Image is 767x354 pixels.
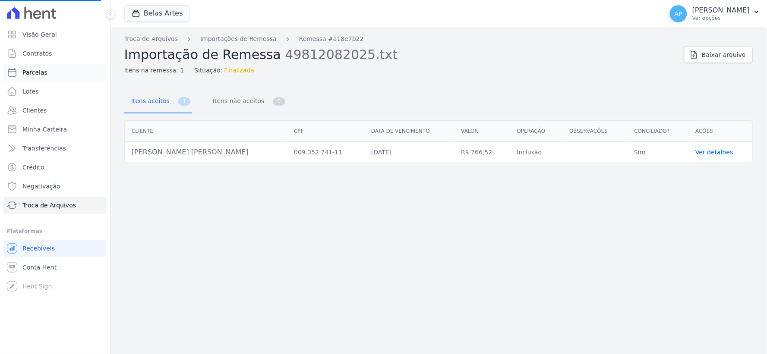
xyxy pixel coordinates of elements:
span: Contratos [22,49,52,58]
button: Belas Artes [124,5,190,22]
a: Baixar arquivo [684,47,753,63]
span: Recebíveis [22,244,55,253]
span: Finalizada [224,66,255,75]
th: Cliente [125,121,287,142]
th: Data de vencimento [364,121,454,142]
button: AP [PERSON_NAME] Ver opções [663,2,767,26]
a: Itens aceitos 1 [124,91,192,113]
span: 0 [273,97,285,106]
a: Importações de Remessa [200,34,277,44]
a: Recebíveis [3,240,107,257]
a: Itens não aceitos 0 [206,91,287,113]
span: AP [675,11,682,17]
a: Clientes [3,102,107,119]
a: Contratos [3,45,107,62]
span: Situação: [194,66,222,75]
span: Itens aceitos [126,92,171,110]
span: Transferências [22,144,66,153]
span: Clientes [22,106,47,115]
span: 49812082025.txt [285,46,398,62]
td: 009.352.741-11 [287,142,364,163]
span: Crédito [22,163,44,172]
p: [PERSON_NAME] [692,6,750,15]
a: Transferências [3,140,107,157]
span: Conta Hent [22,263,57,272]
td: [DATE] [364,142,454,163]
th: Ações [688,121,753,142]
span: Itens na remessa: 1 [124,66,184,75]
p: Ver opções [692,15,750,22]
a: Troca de Arquivos [3,197,107,214]
a: Negativação [3,178,107,195]
span: Lotes [22,87,39,96]
a: Visão Geral [3,26,107,43]
span: Parcelas [22,68,47,77]
a: Minha Carteira [3,121,107,138]
a: Parcelas [3,64,107,81]
th: Valor [455,121,510,142]
a: Crédito [3,159,107,176]
th: Operação [510,121,563,142]
span: Troca de Arquivos [22,201,76,210]
nav: Breadcrumb [124,34,677,44]
span: Visão Geral [22,30,57,39]
td: [PERSON_NAME] [PERSON_NAME] [125,142,287,163]
span: Baixar arquivo [702,50,746,59]
span: 1 [178,97,190,106]
a: Lotes [3,83,107,100]
a: Conta Hent [3,259,107,276]
span: Minha Carteira [22,125,67,134]
th: CPF [287,121,364,142]
td: Sim [628,142,689,163]
a: Remessa #a18e7b22 [299,34,364,44]
div: Plataformas [7,226,103,236]
span: Negativação [22,182,60,191]
a: Ver detalhes [695,149,733,156]
span: Importação de Remessa [124,47,281,62]
td: R$ 766,52 [455,142,510,163]
a: Troca de Arquivos [124,34,178,44]
th: Conciliado? [628,121,689,142]
th: Observações [562,121,627,142]
td: Inclusão [510,142,563,163]
span: Itens não aceitos [208,92,266,110]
